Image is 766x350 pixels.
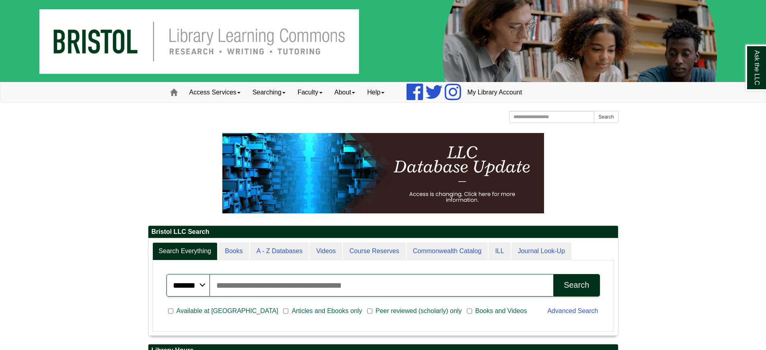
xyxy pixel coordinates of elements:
button: Search [553,274,600,297]
a: Commonwealth Catalog [407,242,488,260]
a: Help [361,82,390,102]
a: Advanced Search [547,307,598,314]
a: Search Everything [152,242,218,260]
input: Peer reviewed (scholarly) only [367,307,372,315]
span: Books and Videos [472,306,530,316]
h2: Bristol LLC Search [148,226,618,238]
span: Peer reviewed (scholarly) only [372,306,465,316]
a: A - Z Databases [250,242,309,260]
a: Course Reserves [343,242,406,260]
div: Search [564,280,589,290]
a: Books [218,242,249,260]
a: Journal Look-Up [511,242,571,260]
input: Articles and Ebooks only [283,307,288,315]
a: About [329,82,361,102]
a: Access Services [183,82,246,102]
input: Available at [GEOGRAPHIC_DATA] [168,307,173,315]
a: My Library Account [461,82,528,102]
button: Search [594,111,618,123]
span: Articles and Ebooks only [288,306,365,316]
img: HTML tutorial [222,133,544,213]
a: Videos [310,242,342,260]
a: ILL [489,242,510,260]
input: Books and Videos [467,307,472,315]
a: Faculty [292,82,329,102]
span: Available at [GEOGRAPHIC_DATA] [173,306,281,316]
a: Searching [246,82,292,102]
